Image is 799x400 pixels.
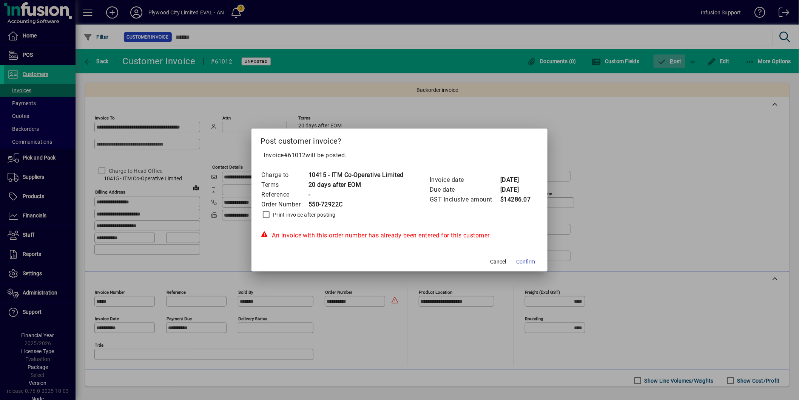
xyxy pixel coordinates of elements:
[429,175,500,185] td: Invoice date
[308,190,404,200] td: -
[261,231,538,240] div: An invoice with this order number has already been entered for this customer.
[284,152,306,159] span: #61012
[429,195,500,205] td: GST inclusive amount
[261,151,538,160] p: Invoice will be posted .
[486,255,511,268] button: Cancel
[514,255,538,268] button: Confirm
[491,258,506,266] span: Cancel
[429,185,500,195] td: Due date
[261,190,308,200] td: Reference
[251,129,548,150] h2: Post customer invoice?
[261,170,308,180] td: Charge to
[308,170,404,180] td: 10415 - ITM Co-Operative Limited
[271,211,336,219] label: Print invoice after posting
[500,175,531,185] td: [DATE]
[500,195,531,205] td: $14286.07
[308,200,404,209] td: 550-72922C
[261,180,308,190] td: Terms
[261,200,308,209] td: Order Number
[308,180,404,190] td: 20 days after EOM
[500,185,531,195] td: [DATE]
[517,258,535,266] span: Confirm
